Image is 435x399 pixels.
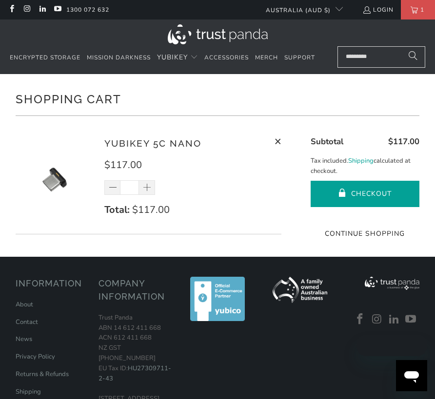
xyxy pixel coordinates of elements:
a: 1300 072 632 [66,4,109,15]
a: About [16,300,33,309]
a: Trust Panda Australia on LinkedIn [387,313,401,326]
a: Continue Shopping [311,228,419,239]
a: Shipping [348,156,374,166]
a: Encrypted Storage [10,46,80,69]
a: HU27309711-2-43 [99,364,171,383]
iframe: Button to launch messaging window [396,360,427,391]
a: Trust Panda Australia on Facebook [7,6,16,14]
a: Support [284,46,315,69]
a: Trust Panda Australia on Instagram [22,6,31,14]
a: News [16,335,32,343]
button: Search [401,46,425,68]
h1: Shopping Cart [16,89,419,108]
a: Contact [16,318,38,326]
span: YubiKey [157,53,188,62]
summary: YubiKey [157,46,198,69]
a: Trust Panda Australia on Facebook [353,313,368,326]
span: $117.00 [132,203,170,216]
a: Mission Darkness [87,46,151,69]
a: Trust Panda Australia on YouTube [404,313,418,326]
button: Checkout [311,181,419,207]
iframe: Message from company [356,335,427,356]
span: $117.00 [104,158,142,171]
a: Merch [255,46,278,69]
input: Search... [337,46,425,68]
a: Privacy Policy [16,352,55,361]
span: Encrypted Storage [10,54,80,61]
a: Trust Panda Australia on LinkedIn [38,6,46,14]
a: YubiKey 5C Nano [104,138,201,149]
a: Returns & Refunds [16,370,69,379]
span: Mission Darkness [87,54,151,61]
img: Trust Panda Australia [168,24,268,44]
a: Shipping [16,387,41,396]
p: Tax included. calculated at checkout. [311,156,419,176]
span: Accessories [204,54,249,61]
strong: Total: [104,203,130,216]
nav: Translation missing: en.navigation.header.main_nav [10,46,315,69]
span: Subtotal [311,136,343,147]
a: Login [362,4,394,15]
span: $117.00 [388,136,419,147]
span: Support [284,54,315,61]
a: Trust Panda Australia on Instagram [370,313,385,326]
a: Accessories [204,46,249,69]
a: Trust Panda Australia on YouTube [53,6,61,14]
img: YubiKey 5C Nano [16,140,95,219]
span: Merch [255,54,278,61]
